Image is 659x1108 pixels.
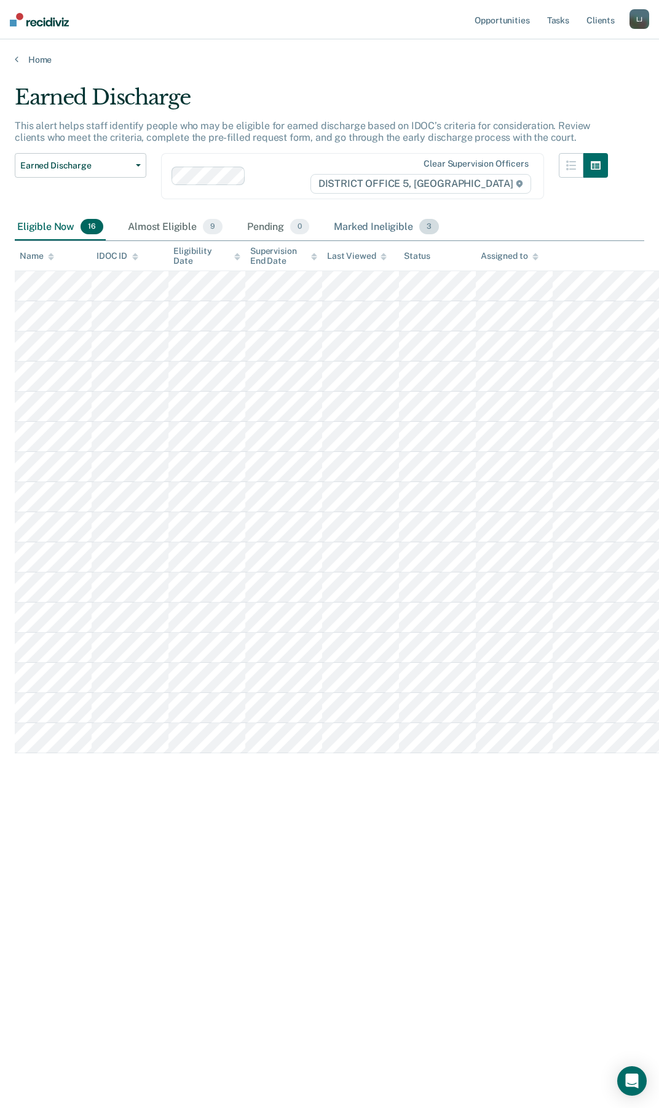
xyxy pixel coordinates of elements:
div: L J [629,9,649,29]
div: Eligible Now16 [15,214,106,241]
span: 3 [419,219,439,235]
div: Eligibility Date [173,246,240,267]
p: This alert helps staff identify people who may be eligible for earned discharge based on IDOC’s c... [15,120,590,143]
div: Last Viewed [327,251,387,261]
div: Supervision End Date [250,246,317,267]
span: 16 [81,219,103,235]
img: Recidiviz [10,13,69,26]
button: Earned Discharge [15,153,146,178]
div: Open Intercom Messenger [617,1066,647,1096]
div: Clear supervision officers [424,159,528,169]
a: Home [15,54,644,65]
span: 9 [203,219,223,235]
div: Assigned to [481,251,539,261]
span: 0 [290,219,309,235]
div: Almost Eligible9 [125,214,225,241]
div: Marked Ineligible3 [331,214,441,241]
div: IDOC ID [97,251,138,261]
span: DISTRICT OFFICE 5, [GEOGRAPHIC_DATA] [310,174,531,194]
span: Earned Discharge [20,160,131,171]
button: LJ [629,9,649,29]
div: Name [20,251,54,261]
div: Earned Discharge [15,85,608,120]
div: Pending0 [245,214,312,241]
div: Status [404,251,430,261]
